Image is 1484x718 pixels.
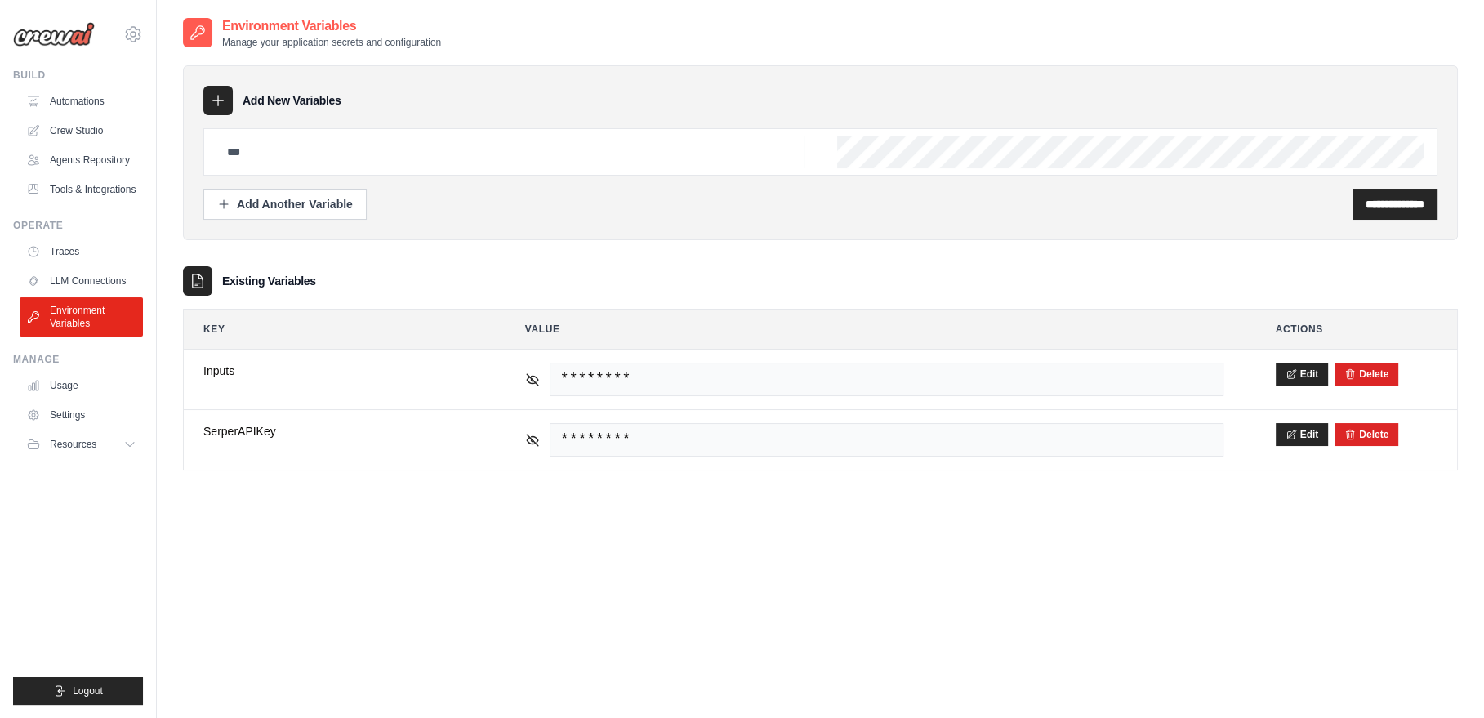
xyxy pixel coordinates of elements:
[1344,368,1388,381] button: Delete
[20,239,143,265] a: Traces
[20,372,143,399] a: Usage
[203,363,473,379] span: Inputs
[20,431,143,457] button: Resources
[222,16,441,36] h2: Environment Variables
[20,118,143,144] a: Crew Studio
[13,353,143,366] div: Manage
[20,402,143,428] a: Settings
[13,22,95,47] img: Logo
[20,147,143,173] a: Agents Repository
[50,438,96,451] span: Resources
[203,189,367,220] button: Add Another Variable
[1256,310,1458,349] th: Actions
[13,69,143,82] div: Build
[184,310,492,349] th: Key
[222,36,441,49] p: Manage your application secrets and configuration
[13,677,143,705] button: Logout
[506,310,1243,349] th: Value
[73,685,103,698] span: Logout
[1344,428,1388,441] button: Delete
[20,176,143,203] a: Tools & Integrations
[243,92,341,109] h3: Add New Variables
[1276,363,1329,386] button: Edit
[203,423,473,439] span: SerperAPIKey
[20,268,143,294] a: LLM Connections
[217,196,353,212] div: Add Another Variable
[20,88,143,114] a: Automations
[20,297,143,337] a: Environment Variables
[1276,423,1329,446] button: Edit
[13,219,143,232] div: Operate
[222,273,316,289] h3: Existing Variables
